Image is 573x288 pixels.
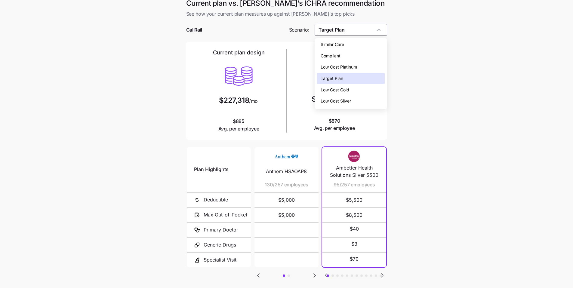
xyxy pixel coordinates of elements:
span: Avg. per employee [218,125,259,133]
button: Go to previous slide [254,271,262,279]
h2: Current plan design [213,49,265,56]
span: Scenario: [289,26,310,34]
span: $870 [314,117,355,132]
span: $885 [218,118,259,133]
span: $5,000 [262,208,311,222]
span: Primary Doctor [204,226,238,234]
svg: Go to next slide [311,272,318,279]
span: Max Out-of-Pocket [204,211,247,219]
span: Low Cost Platinum [321,64,357,70]
span: Compliant [321,53,340,59]
span: Deductible [204,196,228,204]
img: Carrier [274,151,298,162]
span: CallRail [186,26,202,34]
span: $5,500 [329,193,379,207]
span: Plan Highlights [194,166,229,173]
span: See how your current plan measures up against [PERSON_NAME]'s top picks [186,10,387,18]
span: 95/257 employees [334,181,375,188]
img: Carrier [342,151,366,162]
span: Generic Drugs [204,241,236,249]
span: Similar Care [321,41,344,48]
span: Anthem HSAOAP8 [266,168,307,175]
span: /mo [249,99,258,103]
span: $5,000 [262,193,311,207]
button: Go to next slide [311,271,319,279]
span: $8,500 [329,208,379,222]
svg: Go to next slide [379,272,386,279]
span: $40 [350,225,359,233]
span: 130/257 employees [265,181,308,188]
span: $3 [351,240,357,248]
span: $70 [350,255,359,263]
button: Go to previous slide [322,271,330,279]
svg: Go to previous slide [255,272,262,279]
span: Ambetter Health Solutions Silver 5500 [329,164,379,179]
span: Avg. per employee [314,124,355,132]
span: $227,318 [219,97,249,104]
span: Target Plan [321,75,343,82]
span: $239,157 [312,96,342,103]
svg: Go to previous slide [322,272,330,279]
span: Specialist Visit [204,256,236,264]
span: Low Cost Gold [321,87,349,93]
span: Low Cost Silver [321,98,351,104]
button: Go to next slide [378,271,386,279]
